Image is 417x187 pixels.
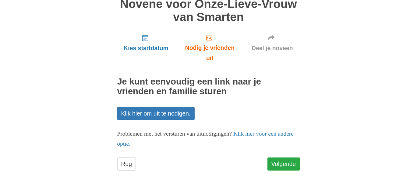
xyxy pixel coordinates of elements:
a: Kies startdatum [117,29,175,67]
font: Je kunt eenvoudig een link naar je vrienden en familie sturen [117,77,261,96]
a: Deel je noveen [245,29,300,67]
a: Volgende [267,158,300,170]
font: Rug [121,161,132,168]
a: Klik hier voor een andere optie. [117,130,294,147]
font: Kies startdatum [124,45,168,51]
font: Volgende [271,161,296,168]
a: Rug [117,158,136,170]
font: Klik hier om uit te nodigen. [121,110,191,117]
font: Deel je noveen [252,45,293,51]
a: Nodig je vrienden uit [175,29,245,67]
a: Klik hier om uit te nodigen. [117,107,195,120]
font: Problemen met het versturen van uitnodigingen? [117,130,232,137]
font: Nodig je vrienden uit [185,44,235,61]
